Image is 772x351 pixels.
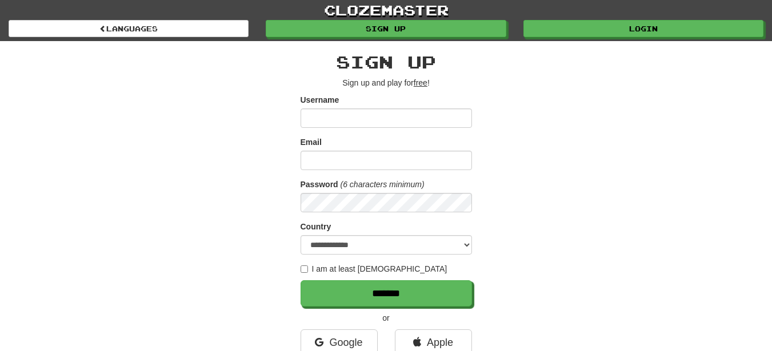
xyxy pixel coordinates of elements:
[301,312,472,324] p: or
[301,263,447,275] label: I am at least [DEMOGRAPHIC_DATA]
[523,20,763,37] a: Login
[301,265,308,273] input: I am at least [DEMOGRAPHIC_DATA]
[414,78,427,87] u: free
[301,77,472,88] p: Sign up and play for !
[9,20,249,37] a: Languages
[301,53,472,71] h2: Sign up
[341,180,425,189] em: (6 characters minimum)
[301,221,331,232] label: Country
[266,20,506,37] a: Sign up
[301,136,322,148] label: Email
[301,94,339,106] label: Username
[301,179,338,190] label: Password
